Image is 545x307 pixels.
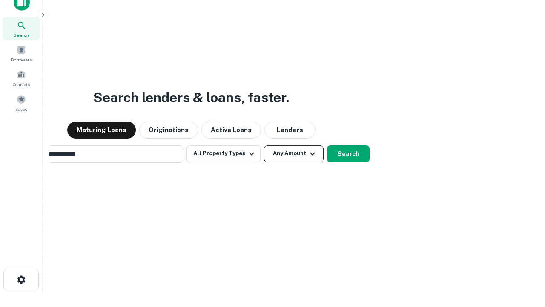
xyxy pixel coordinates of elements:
button: Any Amount [264,145,324,162]
button: Maturing Loans [67,122,136,139]
a: Search [3,17,40,40]
button: Lenders [264,122,316,139]
button: Search [327,145,370,162]
button: Originations [139,122,198,139]
span: Saved [15,106,28,113]
iframe: Chat Widget [502,211,545,252]
h3: Search lenders & loans, faster. [93,87,289,108]
button: Active Loans [201,122,261,139]
span: Contacts [13,81,30,88]
span: Search [14,32,29,38]
button: All Property Types [186,145,261,162]
a: Borrowers [3,42,40,65]
a: Saved [3,91,40,114]
span: Borrowers [11,56,32,63]
a: Contacts [3,67,40,90]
